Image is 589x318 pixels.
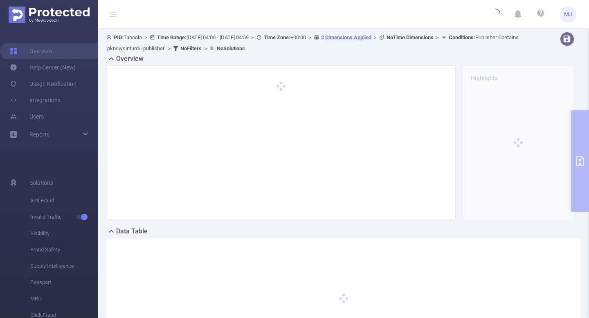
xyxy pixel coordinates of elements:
[564,6,572,22] span: MJ
[371,34,379,40] span: >
[10,92,61,108] a: Integrations
[434,34,441,40] span: >
[10,108,44,125] a: Users
[142,34,150,40] span: >
[387,34,434,40] b: No Time Dimensions
[116,226,148,236] h2: Data Table
[10,43,53,59] a: Overview
[29,175,53,191] span: Solutions
[116,54,144,64] h2: Overview
[321,34,371,40] u: 2 Dimensions Applied
[30,242,98,258] span: Brand Safety
[202,45,209,52] span: >
[249,34,256,40] span: >
[157,34,187,40] b: Time Range:
[264,34,290,40] b: Time Zone:
[217,45,245,52] b: No Solutions
[30,209,98,225] span: Invalid Traffic
[306,34,314,40] span: >
[180,45,202,52] b: No Filters
[10,76,76,92] a: Usage Notification
[165,45,173,52] span: >
[30,291,98,307] span: MRC
[30,258,98,274] span: Supply Intelligence
[30,193,98,209] span: Anti-Fraud
[29,126,49,143] a: Reports
[29,131,49,138] span: Reports
[9,7,90,23] img: Protected Media
[449,34,475,40] b: Conditions :
[10,59,76,76] a: Help Center (New)
[114,34,124,40] b: PID:
[30,274,98,291] span: Passport
[30,225,98,242] span: Visibility
[106,35,114,40] i: icon: user
[106,34,519,52] span: Taboola [DATE] 04:00 - [DATE] 04:59 +00:00
[490,9,500,20] i: icon: loading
